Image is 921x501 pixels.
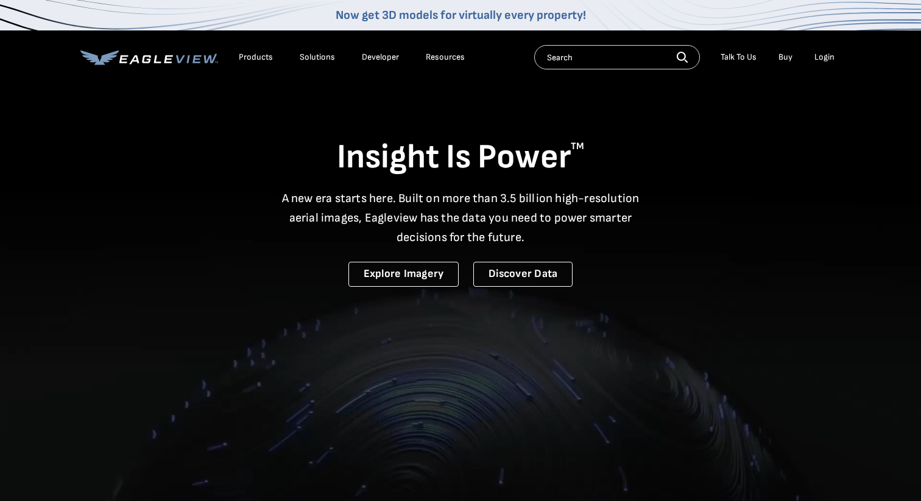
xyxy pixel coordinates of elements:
[274,189,647,247] p: A new era starts here. Built on more than 3.5 billion high-resolution aerial images, Eagleview ha...
[300,52,335,63] div: Solutions
[80,136,841,179] h1: Insight Is Power
[534,45,700,69] input: Search
[814,52,835,63] div: Login
[426,52,465,63] div: Resources
[239,52,273,63] div: Products
[362,52,399,63] a: Developer
[721,52,757,63] div: Talk To Us
[473,262,573,287] a: Discover Data
[336,8,586,23] a: Now get 3D models for virtually every property!
[571,141,584,152] sup: TM
[778,52,792,63] a: Buy
[348,262,459,287] a: Explore Imagery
